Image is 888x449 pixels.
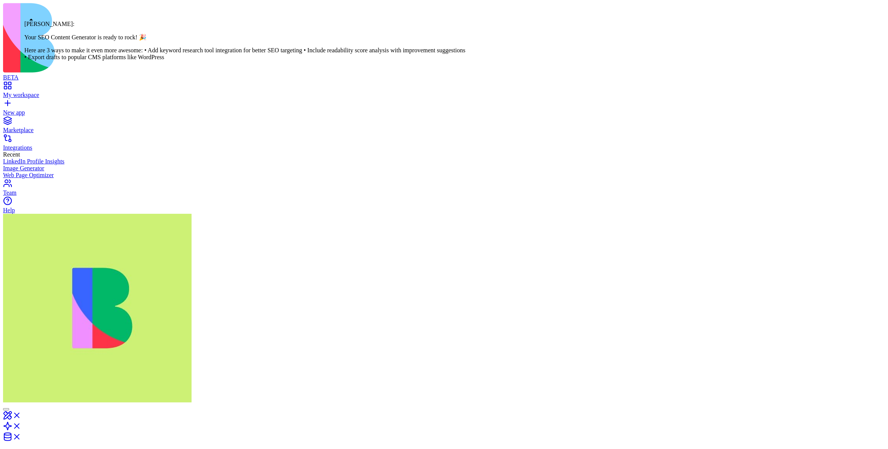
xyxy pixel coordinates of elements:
[3,158,885,165] a: LinkedIn Profile Insights
[24,21,75,27] span: [PERSON_NAME]:
[3,172,885,179] a: Web Page Optimizer
[24,47,466,61] p: Here are 3 ways to make it even more awesome: • Add keyword research tool integration for better ...
[3,144,885,151] div: Integrations
[3,183,885,196] a: Team
[24,34,466,41] p: Your SEO Content Generator is ready to rock! 🎉
[3,200,885,214] a: Help
[3,137,885,151] a: Integrations
[3,120,885,134] a: Marketplace
[3,127,885,134] div: Marketplace
[3,85,885,99] a: My workspace
[3,74,885,81] div: BETA
[3,109,885,116] div: New app
[3,207,885,214] div: Help
[3,102,885,116] a: New app
[3,165,885,172] a: Image Generator
[3,67,885,81] a: BETA
[3,151,20,158] span: Recent
[3,3,310,73] img: logo
[3,189,885,196] div: Team
[3,92,885,99] div: My workspace
[3,214,192,402] img: WhatsApp_Image_2025-01-03_at_11.26.17_rubx1k.jpg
